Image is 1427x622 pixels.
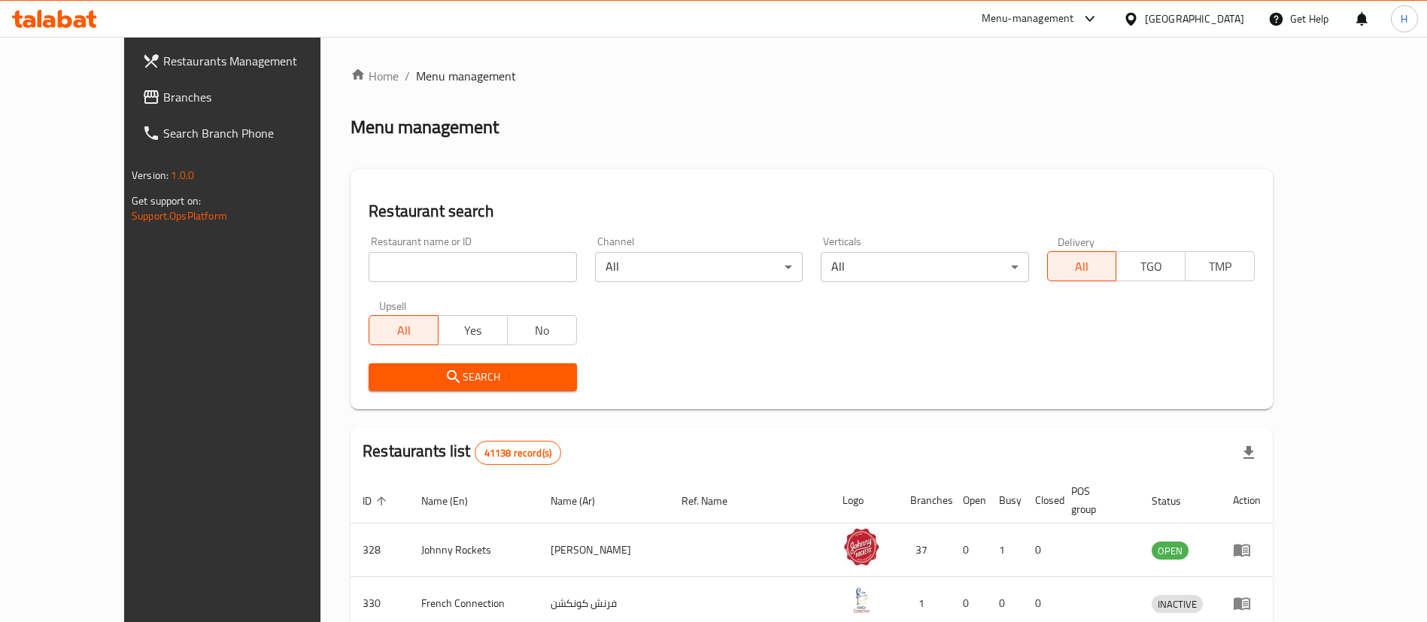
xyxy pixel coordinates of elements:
th: Action [1221,478,1273,523]
div: Menu [1233,541,1261,559]
button: TMP [1185,251,1255,281]
button: Yes [438,315,508,345]
span: All [375,320,433,341]
td: 1 [987,523,1023,577]
button: All [369,315,439,345]
th: Open [951,478,987,523]
th: Logo [830,478,898,523]
li: / [405,67,410,85]
span: POS group [1071,482,1122,518]
span: No [514,320,571,341]
td: 0 [951,523,987,577]
button: All [1047,251,1117,281]
span: All [1054,256,1111,278]
div: All [595,252,803,282]
span: TGO [1122,256,1180,278]
div: INACTIVE [1152,595,1203,613]
label: Upsell [379,300,407,311]
img: Johnny Rockets [843,528,880,566]
img: French Connection [843,581,880,619]
span: Status [1152,492,1201,510]
span: Branches [163,88,351,106]
span: 41138 record(s) [475,446,560,460]
button: TGO [1116,251,1186,281]
button: No [507,315,577,345]
label: Delivery [1058,236,1095,247]
span: Search [381,368,564,387]
h2: Menu management [351,115,499,139]
a: Support.OpsPlatform [132,206,227,226]
div: Menu [1233,594,1261,612]
div: [GEOGRAPHIC_DATA] [1145,11,1244,27]
h2: Restaurants list [363,440,561,465]
th: Closed [1023,478,1059,523]
a: Home [351,67,399,85]
td: Johnny Rockets [409,523,539,577]
span: Restaurants Management [163,52,351,70]
th: Branches [898,478,951,523]
span: Get support on: [132,191,201,211]
span: OPEN [1152,542,1189,560]
td: 37 [898,523,951,577]
input: Search for restaurant name or ID.. [369,252,576,282]
a: Restaurants Management [130,43,363,79]
div: Total records count [475,441,561,465]
nav: breadcrumb [351,67,1273,85]
a: Branches [130,79,363,115]
span: TMP [1192,256,1249,278]
div: Export file [1231,435,1267,471]
span: Yes [445,320,502,341]
span: Name (En) [421,492,487,510]
td: 328 [351,523,409,577]
span: Name (Ar) [551,492,615,510]
span: H [1401,11,1407,27]
td: 0 [1023,523,1059,577]
span: Menu management [416,67,516,85]
button: Search [369,363,576,391]
span: Ref. Name [682,492,747,510]
div: All [821,252,1028,282]
a: Search Branch Phone [130,115,363,151]
span: ID [363,492,391,510]
span: Search Branch Phone [163,124,351,142]
span: INACTIVE [1152,596,1203,613]
th: Busy [987,478,1023,523]
h2: Restaurant search [369,200,1255,223]
div: Menu-management [982,10,1074,28]
td: [PERSON_NAME] [539,523,669,577]
span: Version: [132,165,169,185]
span: 1.0.0 [171,165,194,185]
